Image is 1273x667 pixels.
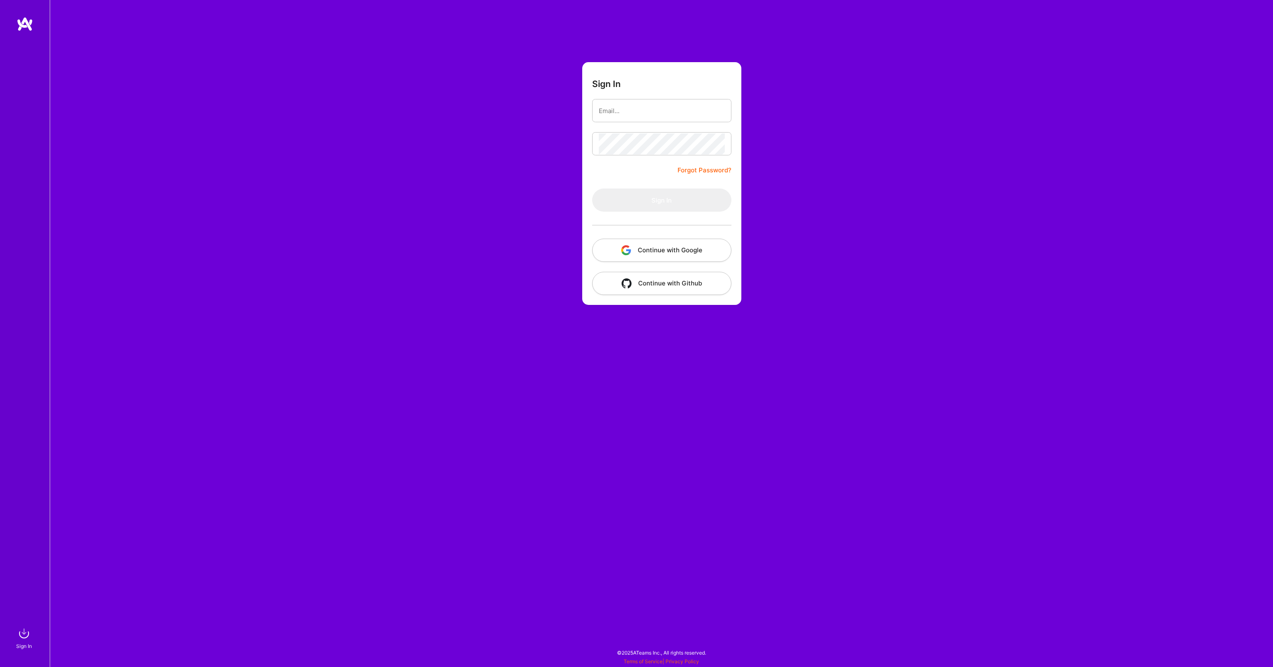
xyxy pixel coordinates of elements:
[678,165,731,175] a: Forgot Password?
[16,625,32,642] img: sign in
[592,188,731,212] button: Sign In
[599,100,725,121] input: Email...
[624,658,663,665] a: Terms of Service
[50,642,1273,663] div: © 2025 ATeams Inc., All rights reserved.
[592,239,731,262] button: Continue with Google
[621,245,631,255] img: icon
[624,658,699,665] span: |
[666,658,699,665] a: Privacy Policy
[592,79,621,89] h3: Sign In
[17,625,32,650] a: sign inSign In
[622,278,632,288] img: icon
[16,642,32,650] div: Sign In
[592,272,731,295] button: Continue with Github
[17,17,33,31] img: logo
